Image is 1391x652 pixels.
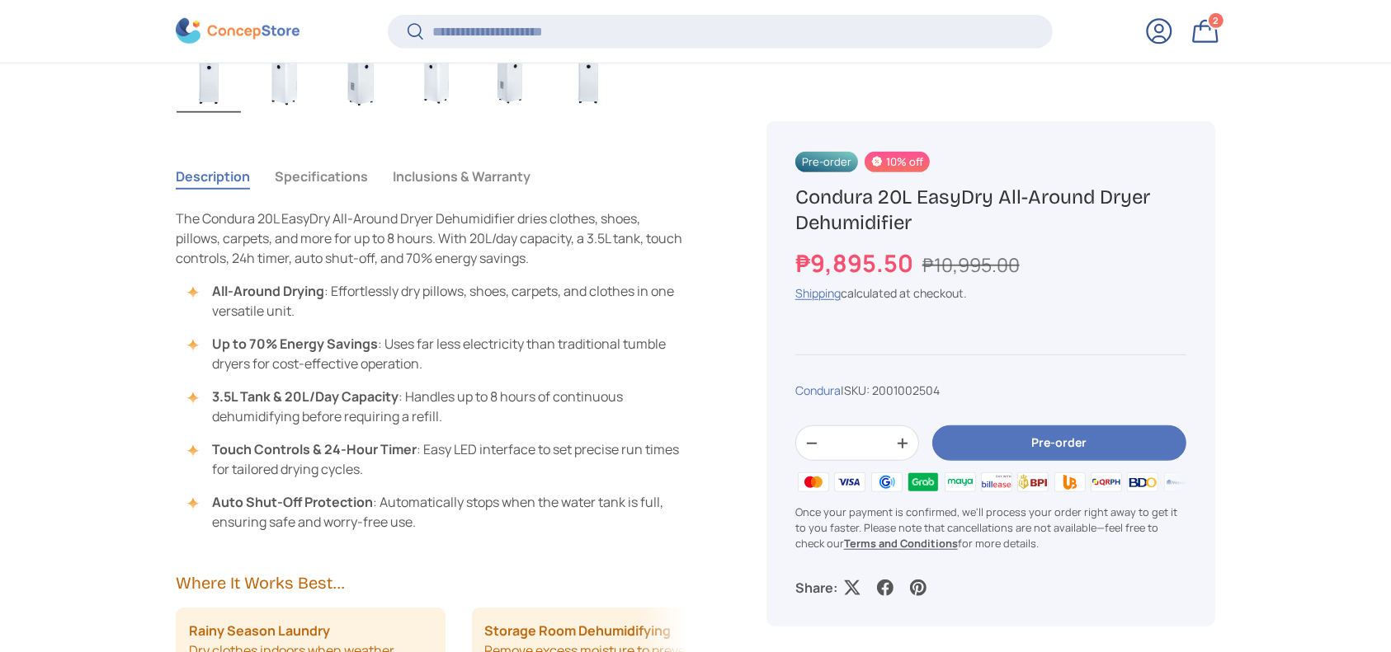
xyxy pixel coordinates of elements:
button: Inclusions & Warranty [393,157,530,195]
div: calculated at checkout. [795,284,1186,302]
img: billease [978,469,1015,494]
button: Pre-order [932,425,1186,461]
img: qrph [1088,469,1125,494]
span: | [841,382,940,398]
img: condura-easy-dry-dehumidifier-right-side-view-concepstore [328,47,393,113]
span: The Condura 20L EasyDry All-Around Dryer Dehumidifier dries clothes, shoes, pillows, carpets, and... [176,209,682,267]
li: : Automatically stops when the water tank is full, ensuring safe and worry-free use. [192,492,687,532]
a: Shipping [795,285,841,301]
p: Once your payment is confirmed, we'll process your order right away to get it to you faster. Plea... [795,504,1186,551]
span: 2001002504 [872,382,940,398]
img: ConcepStore [176,18,299,44]
s: ₱10,995.00 [922,251,1020,277]
li: : Handles up to 8 hours of continuous dehumidifying before requiring a refill. [192,387,687,426]
img: ubp [1051,469,1087,494]
li: : Uses far less electricity than traditional tumble dryers for cost-effective operation. [192,334,687,373]
strong: Up to 70% Energy Savings [212,335,378,353]
li: : Easy LED interface to set precise run times for tailored drying cycles. [192,439,687,479]
img: condura-easy-dry-dehumidifier-full-view-concepstore.ph [177,47,241,113]
span: 2 [1214,14,1219,26]
img: metrobank [1162,469,1198,494]
span: 10% off [865,151,929,171]
strong: Storage Room Dehumidifying [485,621,672,640]
button: Description [176,157,250,195]
strong: Auto Shut-Off Protection [212,493,373,511]
span: Pre-order [795,151,858,171]
span: SKU: [844,382,870,398]
img: master [795,469,832,494]
h2: Where It Works Best... [176,571,687,594]
img: https://concepstore.ph/products/condura-easydry-all-around-dryer-dehumidifier-20l [556,47,620,113]
img: gcash [869,469,905,494]
li: : Effortlessly dry pillows, shoes, carpets, and clothes in one versatile unit. [192,281,687,321]
img: bpi [1015,469,1051,494]
a: Condura [795,382,841,398]
strong: All-Around Drying [212,282,324,300]
a: Terms and Conditions [844,535,958,550]
img: condura-easy-dry-dehumidifier-left-side-view-concepstore.ph [252,47,317,113]
button: Specifications [275,157,368,195]
img: condura-easy-dry-dehumidifier-full-right-side-view-condura-philippines [480,47,545,113]
h1: Condura 20L EasyDry All-Around Dryer Dehumidifier [795,184,1186,235]
strong: Rainy Season Laundry [189,621,330,640]
strong: ₱9,895.50 [795,246,917,279]
img: maya [941,469,978,494]
img: bdo [1125,469,1161,494]
strong: 3.5L Tank & 20L/Day Capacity [212,387,398,406]
img: condura-easy-dry-dehumidifier-full-left-side-view-concepstore-dot-ph [404,47,469,113]
p: Share: [795,578,837,598]
img: grabpay [905,469,941,494]
img: visa [832,469,868,494]
strong: Touch Controls & 24-Hour Timer [212,440,417,458]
